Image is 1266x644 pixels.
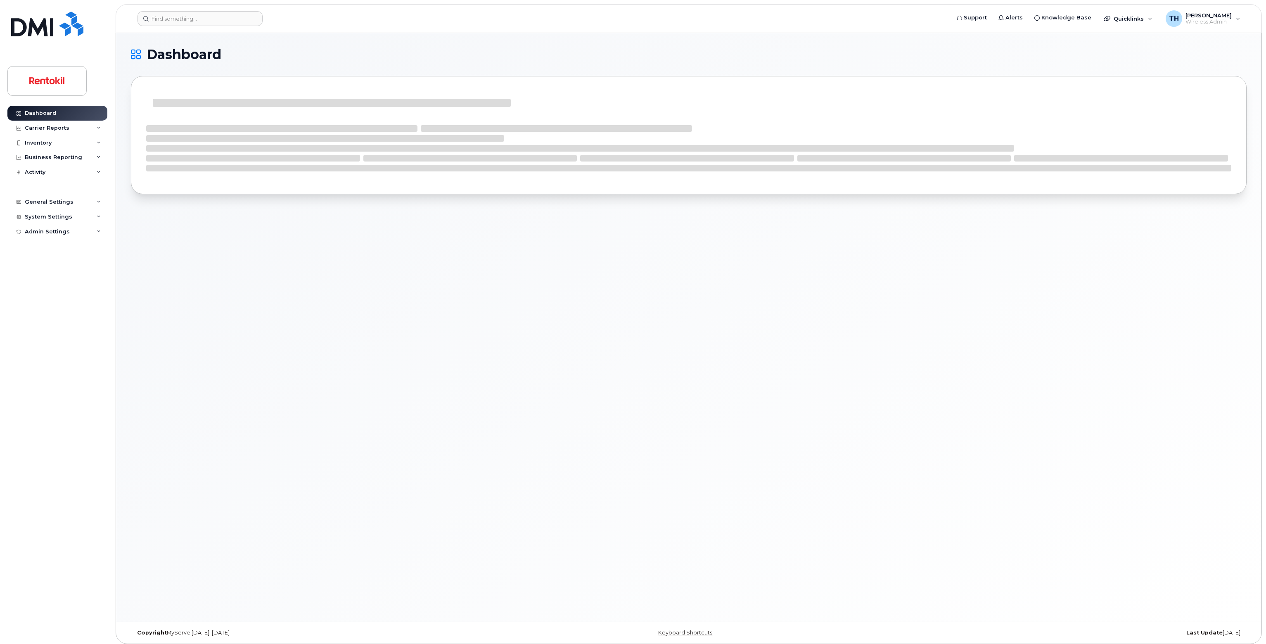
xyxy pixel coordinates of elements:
[875,630,1247,636] div: [DATE]
[147,48,221,61] span: Dashboard
[131,630,503,636] div: MyServe [DATE]–[DATE]
[1186,630,1223,636] strong: Last Update
[137,630,167,636] strong: Copyright
[658,630,712,636] a: Keyboard Shortcuts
